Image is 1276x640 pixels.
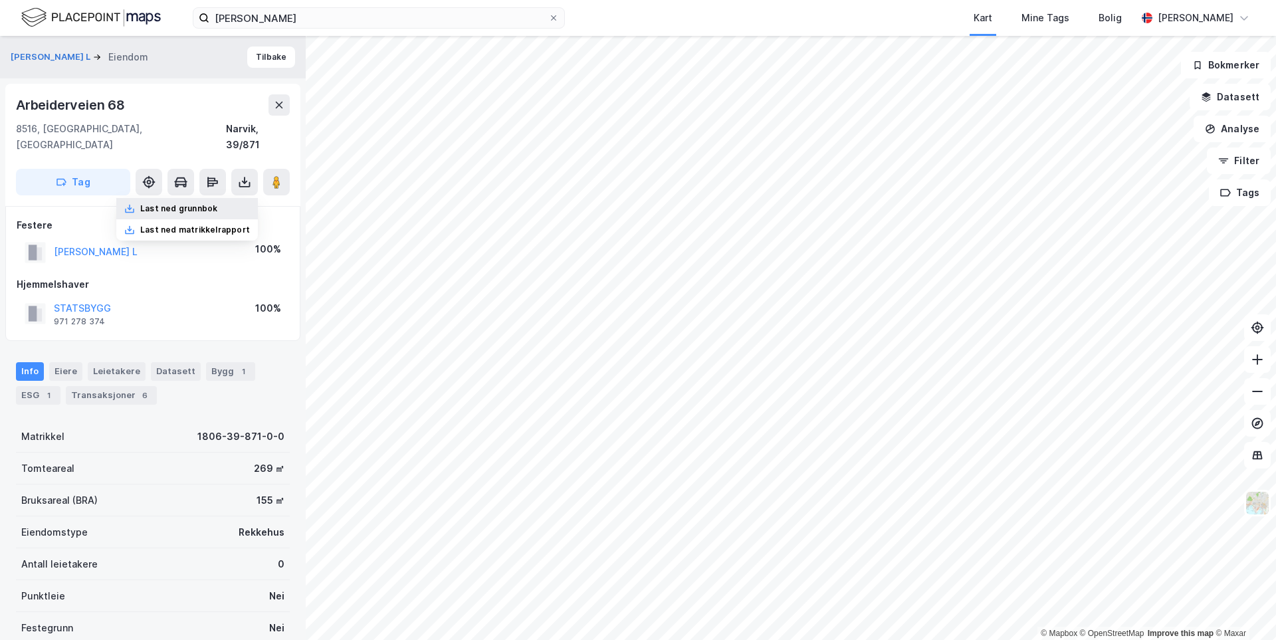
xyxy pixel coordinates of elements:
[1041,629,1077,638] a: Mapbox
[206,362,255,381] div: Bygg
[226,121,290,153] div: Narvik, 39/871
[66,386,157,405] div: Transaksjoner
[140,225,250,235] div: Last ned matrikkelrapport
[209,8,548,28] input: Søk på adresse, matrikkel, gårdeiere, leietakere eller personer
[108,49,148,65] div: Eiendom
[21,461,74,477] div: Tomteareal
[257,492,284,508] div: 155 ㎡
[1181,52,1271,78] button: Bokmerker
[16,121,226,153] div: 8516, [GEOGRAPHIC_DATA], [GEOGRAPHIC_DATA]
[21,620,73,636] div: Festegrunn
[269,588,284,604] div: Nei
[197,429,284,445] div: 1806-39-871-0-0
[16,169,130,195] button: Tag
[1148,629,1214,638] a: Improve this map
[254,461,284,477] div: 269 ㎡
[1210,576,1276,640] iframe: Chat Widget
[974,10,992,26] div: Kart
[21,6,161,29] img: logo.f888ab2527a4732fd821a326f86c7f29.svg
[1194,116,1271,142] button: Analyse
[21,588,65,604] div: Punktleie
[237,365,250,378] div: 1
[1158,10,1233,26] div: [PERSON_NAME]
[278,556,284,572] div: 0
[1080,629,1144,638] a: OpenStreetMap
[1245,490,1270,516] img: Z
[138,389,152,402] div: 6
[54,316,105,327] div: 971 278 374
[1210,576,1276,640] div: Kontrollprogram for chat
[1190,84,1271,110] button: Datasett
[17,276,289,292] div: Hjemmelshaver
[239,524,284,540] div: Rekkehus
[1099,10,1122,26] div: Bolig
[21,556,98,572] div: Antall leietakere
[88,362,146,381] div: Leietakere
[21,492,98,508] div: Bruksareal (BRA)
[17,217,289,233] div: Festere
[140,203,217,214] div: Last ned grunnbok
[1209,179,1271,206] button: Tags
[1021,10,1069,26] div: Mine Tags
[16,362,44,381] div: Info
[16,94,128,116] div: Arbeiderveien 68
[49,362,82,381] div: Eiere
[42,389,55,402] div: 1
[1207,148,1271,174] button: Filter
[269,620,284,636] div: Nei
[11,51,93,64] button: [PERSON_NAME] L
[21,524,88,540] div: Eiendomstype
[21,429,64,445] div: Matrikkel
[247,47,295,68] button: Tilbake
[255,241,281,257] div: 100%
[151,362,201,381] div: Datasett
[16,386,60,405] div: ESG
[255,300,281,316] div: 100%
